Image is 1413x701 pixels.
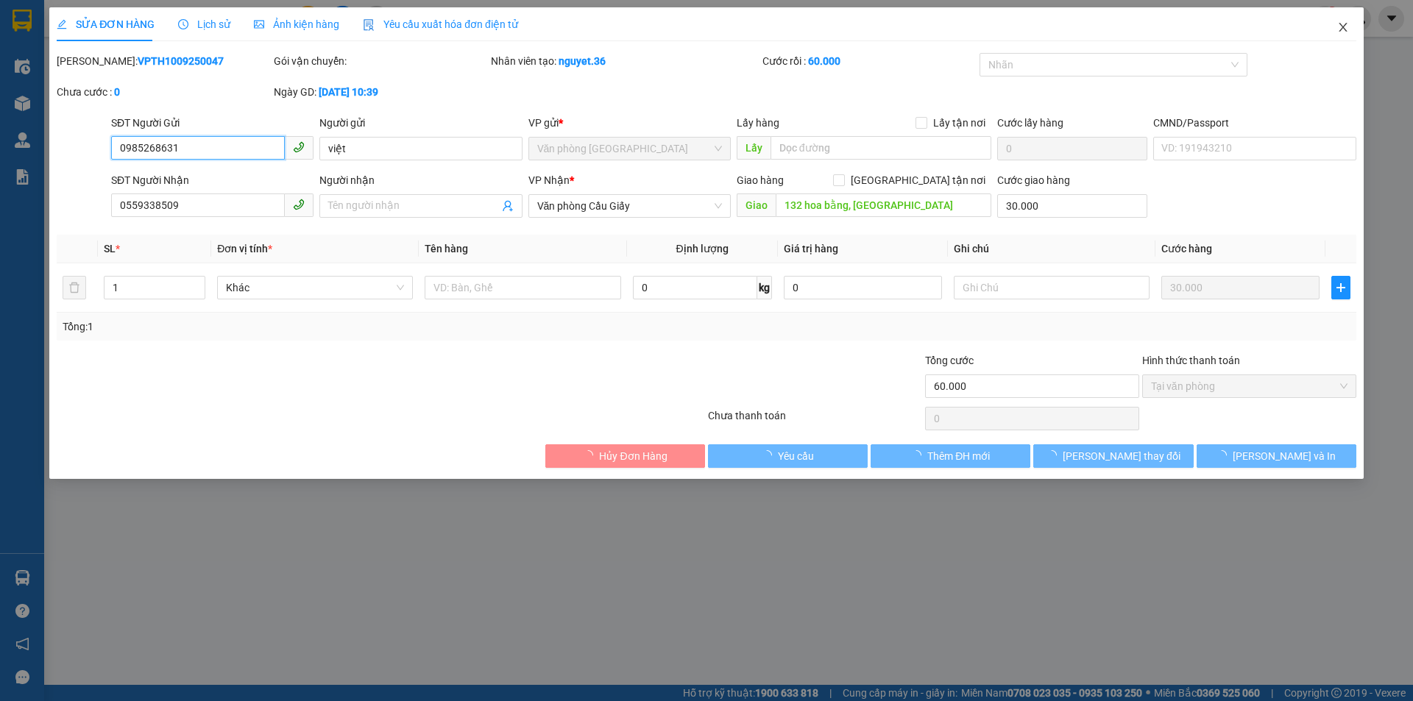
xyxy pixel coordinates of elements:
div: Người gửi [319,115,522,131]
input: Dọc đường [771,136,991,160]
span: close [1337,21,1349,33]
span: Cước hàng [1161,243,1212,255]
span: kg [757,276,772,299]
input: Ghi Chú [954,276,1150,299]
span: Lịch sử [178,18,230,30]
span: Đơn vị tính [217,243,272,255]
div: Tổng: 1 [63,319,545,335]
span: Ảnh kiện hàng [254,18,339,30]
button: [PERSON_NAME] thay đổi [1033,444,1193,468]
li: Hotline: 1900888999 [82,91,334,110]
span: picture [254,19,264,29]
span: SL [104,243,116,255]
div: SĐT Người Nhận [111,172,314,188]
th: Ghi chú [948,235,1155,263]
div: Gói vận chuyển: [274,53,488,69]
label: Hình thức thanh toán [1142,355,1240,366]
div: CMND/Passport [1153,115,1356,131]
div: Ngày GD: [274,84,488,100]
input: Cước giao hàng [997,194,1147,218]
span: [PERSON_NAME] và In [1233,448,1336,464]
div: VP gửi [528,115,731,131]
b: 0 [114,86,120,98]
span: Văn phòng Thanh Hóa [537,138,722,160]
div: SĐT Người Gửi [111,115,314,131]
span: Lấy tận nơi [927,115,991,131]
span: phone [293,199,305,210]
span: [GEOGRAPHIC_DATA] tận nơi [845,172,991,188]
b: nguyet.36 [559,55,606,67]
span: SỬA ĐƠN HÀNG [57,18,155,30]
span: loading [762,450,778,460]
input: 0 [1161,276,1320,299]
label: Cước lấy hàng [997,117,1063,129]
span: Giao [737,193,776,217]
span: Định lượng [676,243,729,255]
li: 01A03 [GEOGRAPHIC_DATA], [GEOGRAPHIC_DATA] ( bên cạnh cây xăng bến xe phía Bắc cũ) [82,36,334,91]
span: Giao hàng [737,174,784,186]
input: Dọc đường [776,193,991,217]
span: loading [1047,450,1063,460]
span: phone [293,141,305,153]
div: Nhân viên tạo: [491,53,759,69]
b: [DATE] 10:39 [319,86,378,98]
img: logo.jpg [18,18,92,92]
input: VD: Bàn, Ghế [425,276,620,299]
div: Cước rồi : [762,53,977,69]
input: Cước lấy hàng [997,137,1147,160]
span: Yêu cầu xuất hóa đơn điện tử [363,18,518,30]
label: Cước giao hàng [997,174,1070,186]
div: Chưa thanh toán [706,408,924,433]
span: Tên hàng [425,243,468,255]
span: Lấy [737,136,771,160]
span: clock-circle [178,19,188,29]
span: Thêm ĐH mới [927,448,990,464]
span: Yêu cầu [778,448,814,464]
span: loading [583,450,599,460]
button: Hủy Đơn Hàng [545,444,705,468]
img: icon [363,19,375,31]
span: Tại văn phòng [1151,375,1348,397]
span: Giá trị hàng [784,243,838,255]
b: 60.000 [808,55,840,67]
span: Hủy Đơn Hàng [599,448,667,464]
span: [PERSON_NAME] thay đổi [1063,448,1180,464]
div: Chưa cước : [57,84,271,100]
span: plus [1332,282,1350,293]
button: Yêu cầu [708,444,868,468]
div: [PERSON_NAME]: [57,53,271,69]
span: Văn phòng Cầu Giấy [537,195,722,217]
span: loading [911,450,927,460]
b: 36 Limousine [155,17,261,35]
button: delete [63,276,86,299]
span: VP Nhận [528,174,570,186]
span: loading [1217,450,1233,460]
button: Close [1322,7,1364,49]
button: Thêm ĐH mới [871,444,1030,468]
span: Tổng cước [925,355,974,366]
b: VPTH1009250047 [138,55,224,67]
div: Người nhận [319,172,522,188]
span: edit [57,19,67,29]
button: [PERSON_NAME] và In [1197,444,1356,468]
span: Lấy hàng [737,117,779,129]
span: Khác [226,277,404,299]
button: plus [1331,276,1350,299]
span: user-add [502,200,514,212]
